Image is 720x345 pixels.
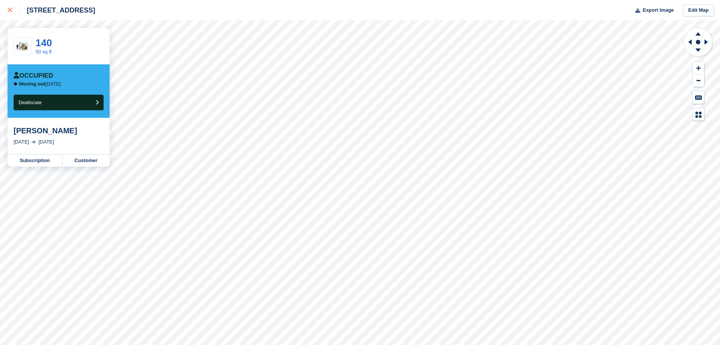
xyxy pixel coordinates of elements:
[19,81,45,87] span: Moving out
[39,138,54,146] div: [DATE]
[14,126,104,135] div: [PERSON_NAME]
[20,6,95,15] div: [STREET_ADDRESS]
[19,100,42,105] span: Deallocate
[8,155,62,167] a: Subscription
[32,140,36,144] img: arrow-right-light-icn-cde0832a797a2874e46488d9cf13f60e5c3a73dbe684e267c42b8395dfbc2abf.svg
[19,81,61,87] p: [DATE]
[14,40,31,53] img: 50-sqft-unit.jpg
[643,6,674,14] span: Export Image
[14,138,29,146] div: [DATE]
[14,95,104,110] button: Deallocate
[14,72,53,80] div: Occupied
[693,91,704,104] button: Keyboard Shortcuts
[14,82,17,86] img: arrow-left-icn-90495f2de72eb5bd0bd1c3c35deca35cc13f817d75bef06ecd7c0b315636ce7e.svg
[693,62,704,75] button: Zoom In
[62,155,110,167] a: Customer
[36,37,52,48] a: 140
[693,75,704,87] button: Zoom Out
[693,108,704,121] button: Map Legend
[631,4,674,17] button: Export Image
[36,49,52,55] a: 50 sq ft
[683,4,714,17] a: Edit Map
